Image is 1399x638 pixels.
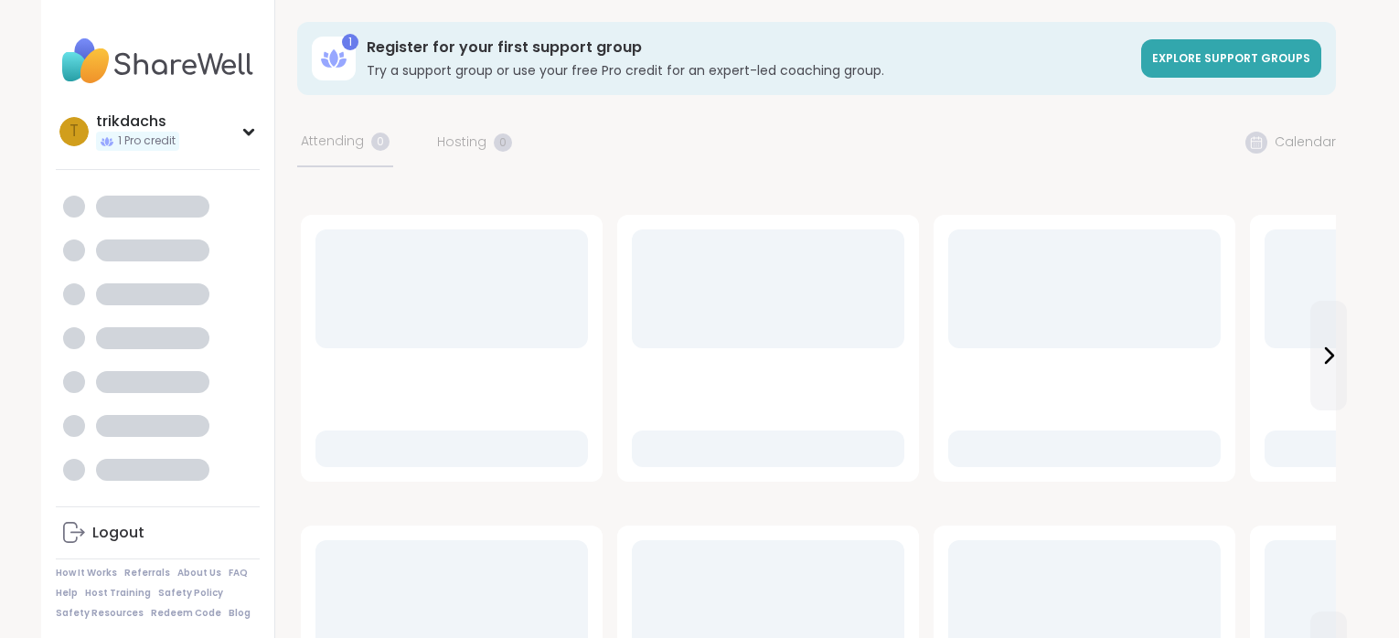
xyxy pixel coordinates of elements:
a: Help [56,587,78,600]
a: How It Works [56,567,117,580]
span: Explore support groups [1152,50,1310,66]
a: Safety Resources [56,607,144,620]
div: trikdachs [96,112,179,132]
span: 1 Pro credit [118,133,176,149]
h3: Try a support group or use your free Pro credit for an expert-led coaching group. [367,61,1130,80]
a: Blog [229,607,251,620]
div: Logout [92,523,144,543]
a: Logout [56,511,260,555]
a: Redeem Code [151,607,221,620]
a: Referrals [124,567,170,580]
a: Safety Policy [158,587,223,600]
img: ShareWell Nav Logo [56,29,260,93]
span: t [69,120,79,144]
div: 1 [342,34,358,50]
a: Host Training [85,587,151,600]
a: FAQ [229,567,248,580]
a: Explore support groups [1141,39,1321,78]
a: About Us [177,567,221,580]
h3: Register for your first support group [367,37,1130,58]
